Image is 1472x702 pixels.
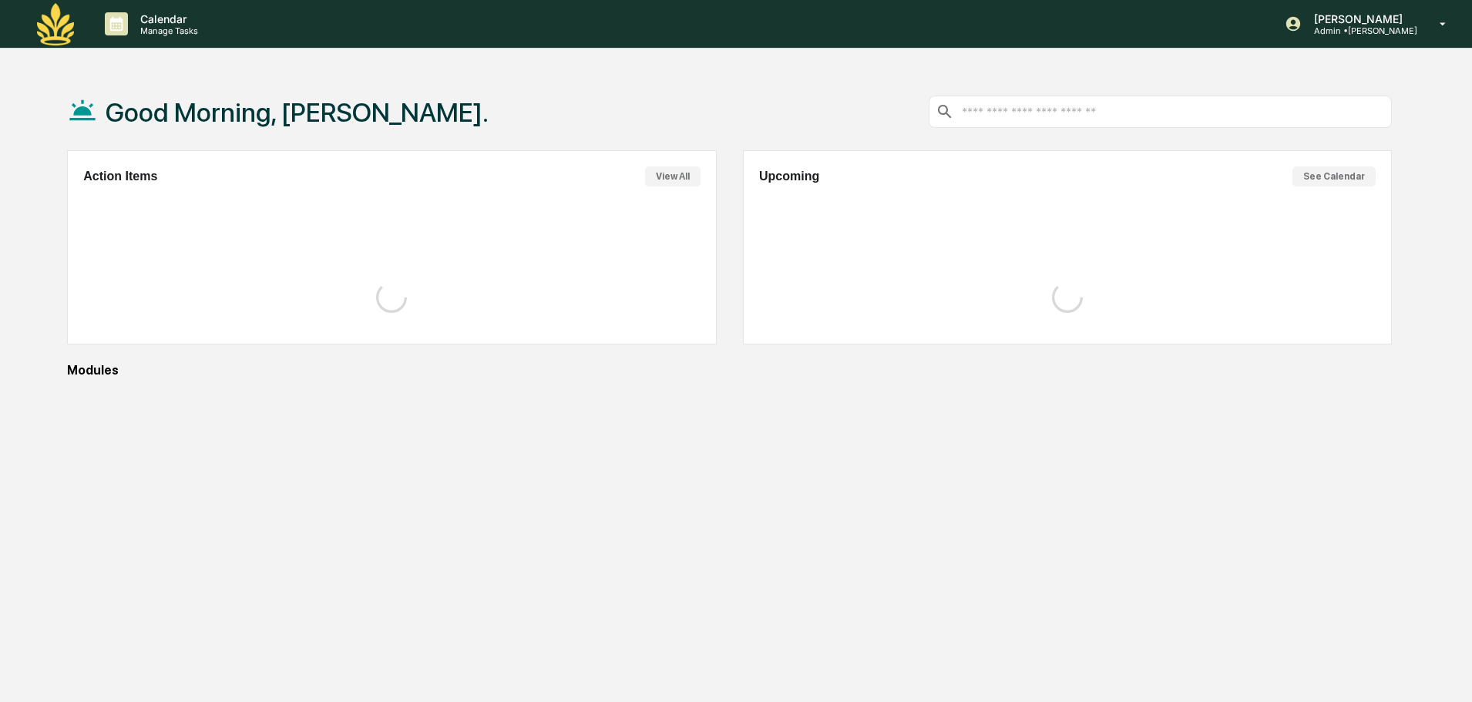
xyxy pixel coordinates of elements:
p: Admin • [PERSON_NAME] [1302,25,1417,36]
img: logo [37,3,74,45]
p: [PERSON_NAME] [1302,12,1417,25]
h2: Upcoming [759,170,819,183]
p: Manage Tasks [128,25,206,36]
h2: Action Items [83,170,157,183]
h1: Good Morning, [PERSON_NAME]. [106,97,489,128]
button: See Calendar [1292,166,1376,186]
button: View All [645,166,701,186]
div: Modules [67,363,1392,378]
p: Calendar [128,12,206,25]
